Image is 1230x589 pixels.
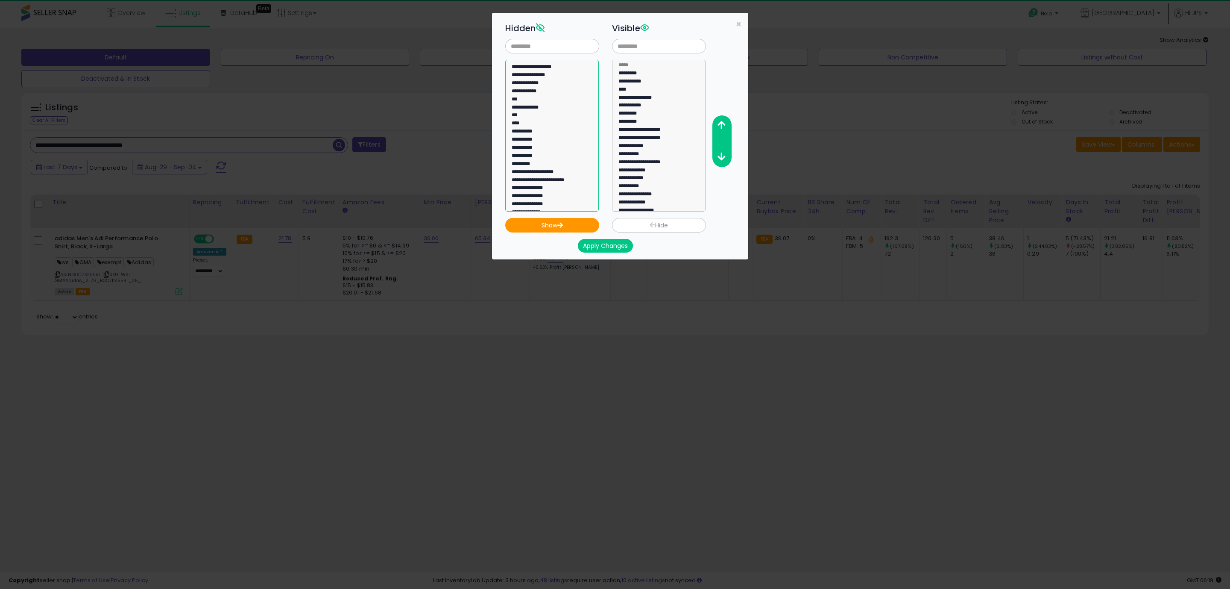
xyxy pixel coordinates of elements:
span: × [736,18,741,30]
h3: Visible [612,22,706,35]
button: Hide [612,218,706,233]
button: Show [505,218,599,233]
h3: Hidden [505,22,599,35]
button: Apply Changes [578,239,633,253]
